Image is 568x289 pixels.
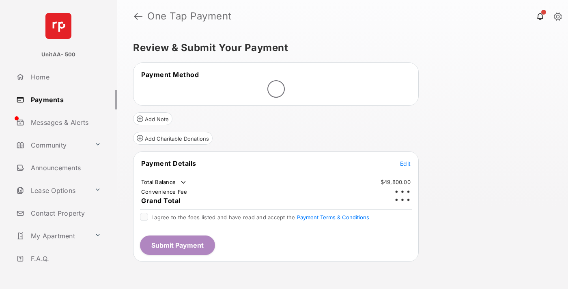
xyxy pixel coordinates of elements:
[297,214,369,220] button: I agree to the fees listed and have read and accept the
[13,181,91,200] a: Lease Options
[13,226,91,246] a: My Apartment
[400,160,411,167] span: Edit
[13,158,117,178] a: Announcements
[141,188,188,195] td: Convenience Fee
[147,11,232,21] strong: One Tap Payment
[141,159,196,167] span: Payment Details
[13,203,117,223] a: Contact Property
[13,67,117,87] a: Home
[13,90,117,109] a: Payments
[41,51,76,59] p: UnitAA- 500
[141,197,181,205] span: Grand Total
[380,178,411,186] td: $49,800.00
[400,159,411,167] button: Edit
[133,43,545,53] h5: Review & Submit Your Payment
[133,132,213,145] button: Add Charitable Donations
[133,112,172,125] button: Add Note
[45,13,71,39] img: svg+xml;base64,PHN2ZyB4bWxucz0iaHR0cDovL3d3dy53My5vcmcvMjAwMC9zdmciIHdpZHRoPSI2NCIgaGVpZ2h0PSI2NC...
[13,135,91,155] a: Community
[141,178,187,186] td: Total Balance
[13,249,117,268] a: F.A.Q.
[151,214,369,220] span: I agree to the fees listed and have read and accept the
[141,71,199,79] span: Payment Method
[13,113,117,132] a: Messages & Alerts
[140,235,215,255] button: Submit Payment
